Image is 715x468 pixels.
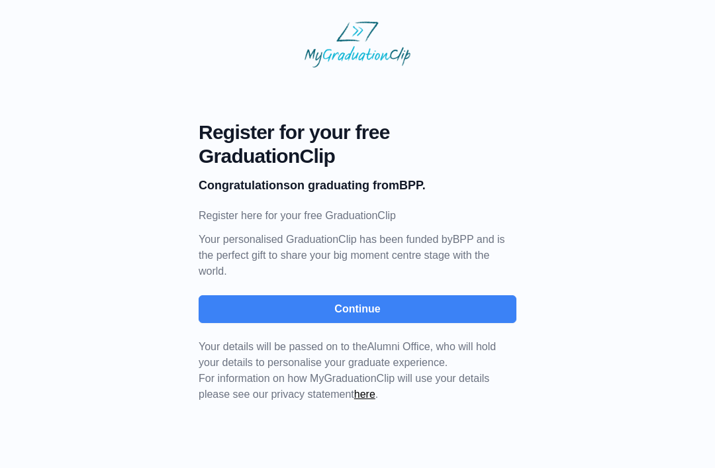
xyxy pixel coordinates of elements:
[199,341,496,368] span: Your details will be passed on to the , who will hold your details to personalise your graduate e...
[199,176,516,195] p: on graduating from BPP.
[199,179,290,192] b: Congratulations
[199,232,516,279] p: Your personalised GraduationClip has been funded by BPP and is the perfect gift to share your big...
[199,144,516,168] span: GraduationClip
[367,341,430,352] span: Alumni Office
[305,21,410,68] img: MyGraduationClip
[199,341,496,400] span: For information on how MyGraduationClip will use your details please see our privacy statement .
[199,120,516,144] span: Register for your free
[354,389,375,400] a: here
[199,295,516,323] button: Continue
[199,208,516,224] p: Register here for your free GraduationClip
